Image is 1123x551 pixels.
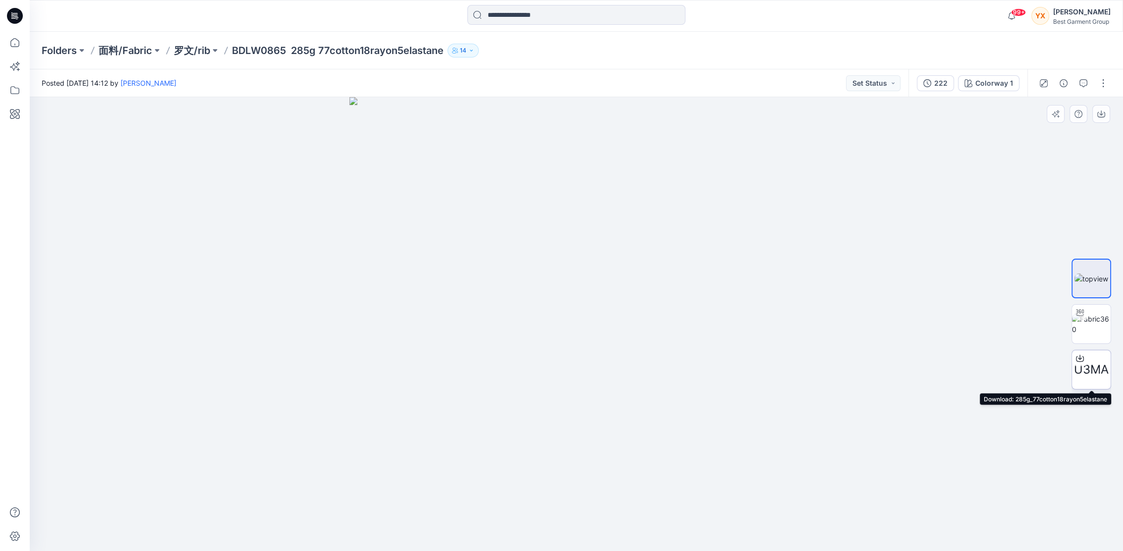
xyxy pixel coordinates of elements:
a: Folders [42,44,77,57]
p: BDLW0865 285g 77cotton18rayon5elastane [232,44,444,57]
span: 99+ [1011,8,1026,16]
button: 222 [917,75,954,91]
span: U3MA [1074,361,1109,379]
button: Colorway 1 [958,75,1019,91]
a: 罗文/rib [174,44,210,57]
img: Fabric360 [1072,314,1111,334]
div: Best Garment Group [1053,18,1111,25]
div: YX [1031,7,1049,25]
div: Colorway 1 [975,78,1013,89]
span: Posted [DATE] 14:12 by [42,78,176,88]
a: [PERSON_NAME] [120,79,176,87]
img: eyJhbGciOiJIUzI1NiIsImtpZCI6IjAiLCJzbHQiOiJzZXMiLCJ0eXAiOiJKV1QifQ.eyJkYXRhIjp7InR5cGUiOiJzdG9yYW... [349,97,803,551]
p: 14 [460,45,466,56]
button: Details [1056,75,1071,91]
img: topview [1074,274,1108,284]
a: 面料/Fabric [99,44,152,57]
div: 222 [934,78,948,89]
div: [PERSON_NAME] [1053,6,1111,18]
button: 14 [448,44,479,57]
